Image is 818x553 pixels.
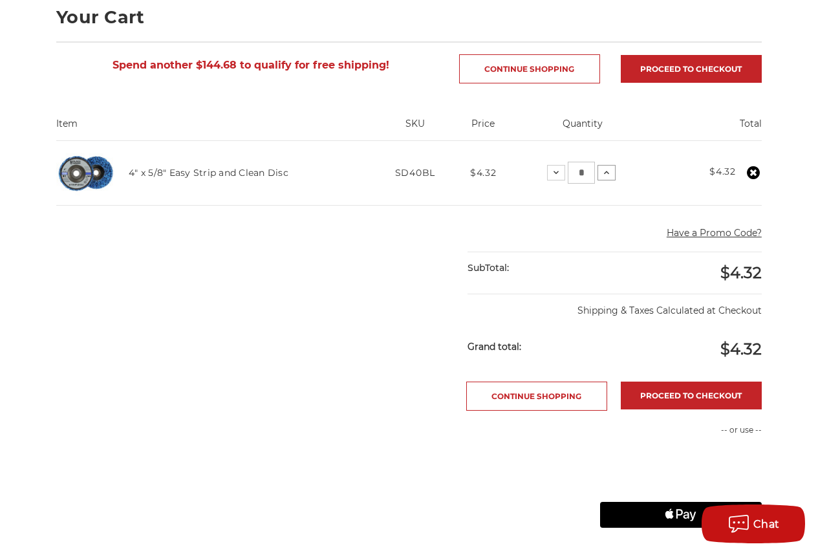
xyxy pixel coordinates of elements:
a: Proceed to checkout [621,55,762,83]
span: $4.32 [720,340,762,358]
a: Continue Shopping [466,382,607,411]
span: SD40BL [395,167,435,179]
th: Item [56,117,374,140]
span: $4.32 [720,263,762,282]
th: Total [655,117,762,140]
img: 4" x 5/8" easy strip and clean discs [56,144,115,202]
strong: Grand total: [468,341,521,352]
div: SubTotal: [468,252,614,284]
span: Chat [753,518,780,530]
p: Shipping & Taxes Calculated at Checkout [468,294,761,318]
a: 4" x 5/8" Easy Strip and Clean Disc [129,167,288,179]
button: Have a Promo Code? [667,226,762,240]
th: SKU [374,117,457,140]
input: 4" x 5/8" Easy Strip and Clean Disc Quantity: [568,162,595,184]
iframe: PayPal-paylater [600,470,762,495]
span: Spend another $144.68 to qualify for free shipping! [113,59,389,71]
th: Quantity [510,117,655,140]
strong: $4.32 [709,166,736,177]
button: Chat [702,504,805,543]
th: Price [457,117,510,140]
span: $4.32 [470,167,497,179]
a: Proceed to checkout [621,382,762,409]
h1: Your Cart [56,8,762,26]
a: Continue Shopping [459,54,600,83]
p: -- or use -- [600,424,762,436]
